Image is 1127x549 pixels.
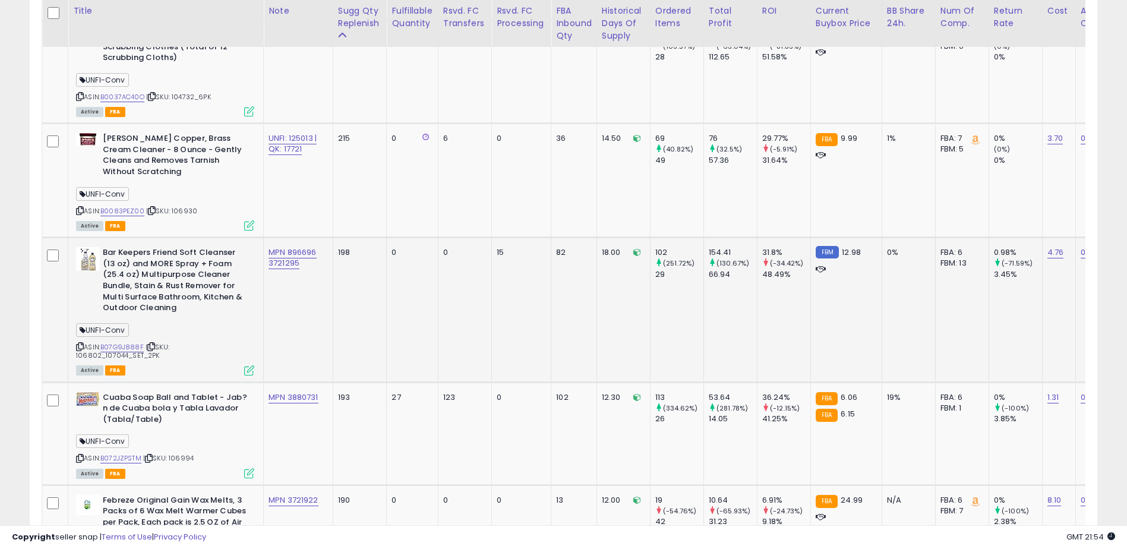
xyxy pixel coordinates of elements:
div: 66.94 [709,269,757,280]
div: 31.8% [762,247,810,258]
span: UNFI-Conv [76,434,129,448]
div: Cost [1047,5,1071,17]
div: FBA: 6 [940,247,980,258]
div: 14.05 [709,414,757,424]
span: 6.06 [841,392,857,403]
div: 0.98% [994,247,1042,258]
div: 27 [392,392,428,403]
div: BB Share 24h. [887,5,930,30]
small: (-5.91%) [770,144,797,154]
div: 12.00 [602,495,641,506]
div: 29 [655,269,703,280]
div: Current Buybox Price [816,5,877,30]
span: | SKU: 106802_107044_SET_2PK [76,342,169,360]
div: seller snap | | [12,532,206,543]
span: | SKU: 106994 [143,453,194,463]
div: Rsvd. FC Processing [497,5,546,30]
small: (-100%) [1002,506,1029,516]
div: Ordered Items [655,5,699,30]
div: Title [73,5,258,17]
div: 0% [994,52,1042,62]
div: 198 [338,247,378,258]
div: 12.30 [602,392,641,403]
div: FBM: 7 [940,506,980,516]
small: (-12.15%) [770,403,800,413]
b: Chore Boy Golden Fleece Scrubbing Clothes (Total of 12 Scrubbing Cloths) [103,30,247,67]
div: 215 [338,133,378,144]
div: FBA: 7 [940,133,980,144]
div: Return Rate [994,5,1037,30]
span: | SKU: 104732_6PK [146,92,211,102]
div: 31.64% [762,155,810,166]
a: MPN 3721922 [269,494,318,506]
div: 0 [497,133,542,144]
div: 19% [887,392,926,403]
span: 9.99 [841,132,857,144]
small: (334.62%) [663,403,697,413]
div: FBM: 1 [940,403,980,414]
div: 0 [443,247,483,258]
div: 19 [655,495,703,506]
a: 8.10 [1047,494,1062,506]
small: (130.67%) [716,258,749,268]
img: 3161DlCcCSL._SL40_.jpg [76,495,100,515]
div: 0 [392,133,428,144]
div: 0 [497,495,542,506]
small: (-65.93%) [716,506,750,516]
div: 10.64 [709,495,757,506]
div: FBM: 13 [940,258,980,269]
div: 49 [655,155,703,166]
div: 102 [556,392,588,403]
span: UNFI-Conv [76,73,129,87]
div: 53.64 [709,392,757,403]
div: Fulfillable Quantity [392,5,433,30]
small: FBA [816,392,838,405]
div: 0 [392,247,428,258]
div: 76 [709,133,757,144]
div: 51.58% [762,52,810,62]
a: B0037AC40O [100,92,144,102]
div: 0 [443,495,483,506]
div: ASIN: [76,30,254,115]
div: 48.49% [762,269,810,280]
div: 123 [443,392,483,403]
div: Historical Days Of Supply [602,5,645,42]
small: FBA [816,495,838,508]
a: 1.31 [1047,392,1059,403]
a: UNFI: 125013 | QK: 17721 [269,132,317,155]
div: 82 [556,247,588,258]
span: FBA [105,365,125,376]
div: 0 [392,495,428,506]
small: (-100%) [1002,403,1029,413]
span: FBA [105,221,125,231]
b: Bar Keepers Friend Soft Cleanser (13 oz) and MORE Spray + Foam (25.4 oz) Multipurpose Cleaner Bun... [103,247,247,316]
small: FBM [816,246,839,258]
div: 0% [994,392,1042,403]
span: 24.99 [841,494,863,506]
small: (-24.73%) [770,506,803,516]
a: B07G9J888F [100,342,144,352]
div: ASIN: [76,247,254,374]
a: B0083PEZ00 [100,206,144,216]
div: FBA inbound Qty [556,5,592,42]
a: 0.30 [1081,392,1097,403]
div: Num of Comp. [940,5,984,30]
a: B072JZPSTM [100,453,141,463]
small: (-54.76%) [663,506,696,516]
span: 6.15 [841,408,855,419]
small: FBA [816,409,838,422]
span: 12.98 [842,247,861,258]
div: Sugg Qty Replenish [338,5,382,30]
div: 0% [994,495,1042,506]
div: 29.77% [762,133,810,144]
img: 41oJdNT6WaL._SL40_.jpg [76,133,100,146]
span: FBA [105,469,125,479]
div: 14.50 [602,133,641,144]
div: 57.36 [709,155,757,166]
a: Privacy Policy [154,531,206,542]
div: 6.91% [762,495,810,506]
div: 26 [655,414,703,424]
small: (281.78%) [716,403,748,413]
img: 41lPheHgS3L._SL40_.jpg [76,247,100,271]
span: FBA [105,107,125,117]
